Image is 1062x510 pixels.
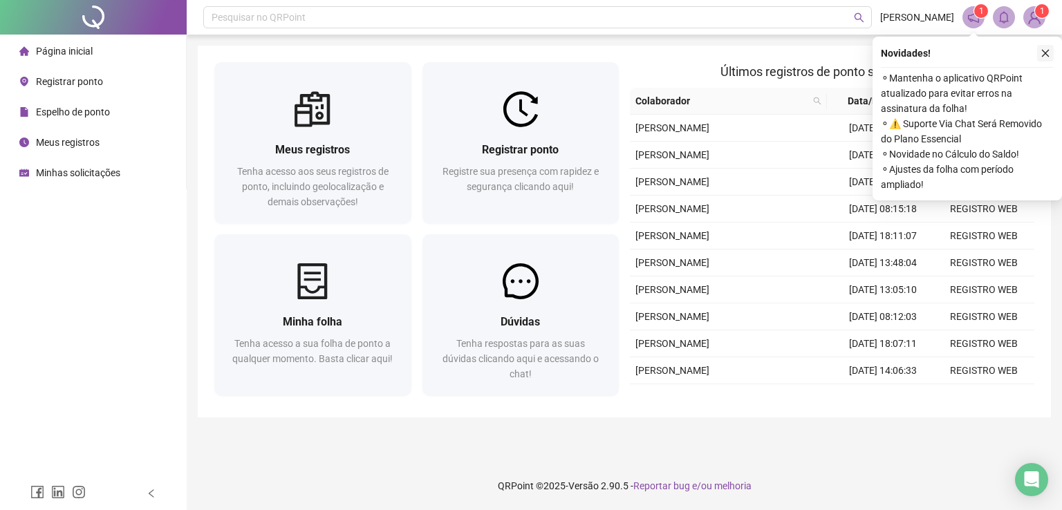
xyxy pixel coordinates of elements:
th: Data/Hora [827,88,925,115]
span: notification [967,11,980,23]
a: Registrar pontoRegistre sua presença com rapidez e segurança clicando aqui! [422,62,619,223]
span: linkedin [51,485,65,499]
span: instagram [72,485,86,499]
span: Tenha acesso aos seus registros de ponto, incluindo geolocalização e demais observações! [237,166,389,207]
sup: 1 [974,4,988,18]
span: [PERSON_NAME] [635,122,709,133]
td: REGISTRO WEB [933,276,1034,303]
span: [PERSON_NAME] [635,176,709,187]
td: REGISTRO WEB [933,330,1034,357]
span: Tenha acesso a sua folha de ponto a qualquer momento. Basta clicar aqui! [232,338,393,364]
span: Data/Hora [832,93,909,108]
span: [PERSON_NAME] [635,365,709,376]
span: facebook [30,485,44,499]
span: 1 [979,6,984,16]
span: [PERSON_NAME] [635,338,709,349]
span: [PERSON_NAME] [880,10,954,25]
span: Versão [568,480,599,491]
span: left [147,489,156,498]
span: Reportar bug e/ou melhoria [633,480,752,491]
span: [PERSON_NAME] [635,230,709,241]
span: [PERSON_NAME] [635,284,709,295]
span: Registre sua presença com rapidez e segurança clicando aqui! [442,166,599,192]
span: ⚬ ⚠️ Suporte Via Chat Será Removido do Plano Essencial [881,116,1054,147]
span: bell [998,11,1010,23]
span: close [1041,48,1050,58]
span: environment [19,77,29,86]
a: Meus registrosTenha acesso aos seus registros de ponto, incluindo geolocalização e demais observa... [214,62,411,223]
td: [DATE] 13:05:10 [832,276,933,303]
a: Minha folhaTenha acesso a sua folha de ponto a qualquer momento. Basta clicar aqui! [214,234,411,395]
span: [PERSON_NAME] [635,257,709,268]
span: Minhas solicitações [36,167,120,178]
span: ⚬ Mantenha o aplicativo QRPoint atualizado para evitar erros na assinatura da folha! [881,70,1054,116]
td: REGISTRO WEB [933,384,1034,411]
td: [DATE] 13:48:04 [832,249,933,276]
td: REGISTRO WEB [933,303,1034,330]
td: [DATE] 18:02:32 [832,115,933,142]
td: REGISTRO WEB [933,196,1034,223]
span: Novidades ! [881,46,931,61]
span: home [19,46,29,56]
td: [DATE] 14:06:33 [832,357,933,384]
div: Open Intercom Messenger [1015,463,1048,496]
span: Minha folha [283,315,342,328]
span: search [813,97,821,105]
span: search [854,12,864,23]
td: [DATE] 14:06:05 [832,142,933,169]
td: [DATE] 08:12:03 [832,303,933,330]
span: Registrar ponto [36,76,103,87]
footer: QRPoint © 2025 - 2.90.5 - [187,462,1062,510]
td: [DATE] 08:15:18 [832,196,933,223]
span: Espelho de ponto [36,106,110,117]
span: Registrar ponto [482,143,559,156]
span: Meus registros [275,143,350,156]
img: 83932 [1024,7,1045,28]
span: schedule [19,168,29,178]
td: [DATE] 18:07:11 [832,330,933,357]
span: ⚬ Ajustes da folha com período ampliado! [881,162,1054,192]
span: [PERSON_NAME] [635,203,709,214]
span: Colaborador [635,93,808,108]
span: [PERSON_NAME] [635,311,709,322]
td: [DATE] 13:00:48 [832,169,933,196]
span: 1 [1040,6,1045,16]
span: Meus registros [36,137,100,148]
span: Página inicial [36,46,93,57]
span: [PERSON_NAME] [635,149,709,160]
span: search [810,91,824,111]
td: REGISTRO WEB [933,357,1034,384]
span: Dúvidas [501,315,540,328]
span: file [19,107,29,117]
sup: Atualize o seu contato no menu Meus Dados [1035,4,1049,18]
td: REGISTRO WEB [933,223,1034,249]
span: Tenha respostas para as suas dúvidas clicando aqui e acessando o chat! [442,338,599,379]
span: Últimos registros de ponto sincronizados [720,64,944,79]
span: ⚬ Novidade no Cálculo do Saldo! [881,147,1054,162]
td: [DATE] 18:11:07 [832,223,933,249]
a: DúvidasTenha respostas para as suas dúvidas clicando aqui e acessando o chat! [422,234,619,395]
span: clock-circle [19,138,29,147]
td: [DATE] 13:03:29 [832,384,933,411]
td: REGISTRO WEB [933,249,1034,276]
